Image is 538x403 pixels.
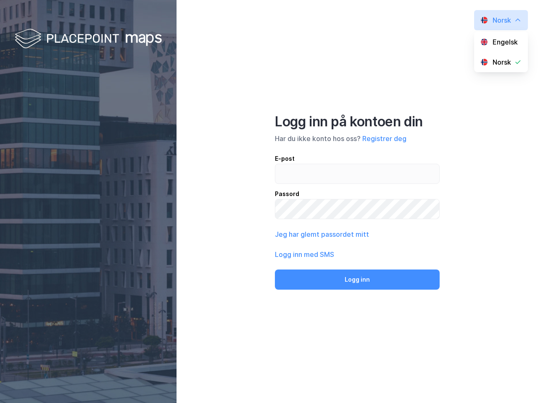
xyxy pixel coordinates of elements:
[275,270,440,290] button: Logg inn
[493,15,511,25] div: Norsk
[275,249,334,259] button: Logg inn med SMS
[362,133,406,144] button: Registrer deg
[275,154,440,164] div: E-post
[275,189,440,199] div: Passord
[496,363,538,403] iframe: Chat Widget
[15,27,162,52] img: logo-white.f07954bde2210d2a523dddb988cd2aa7.svg
[275,133,440,144] div: Har du ikke konto hos oss?
[493,57,511,67] div: Norsk
[275,113,440,130] div: Logg inn på kontoen din
[275,229,369,239] button: Jeg har glemt passordet mitt
[493,37,518,47] div: Engelsk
